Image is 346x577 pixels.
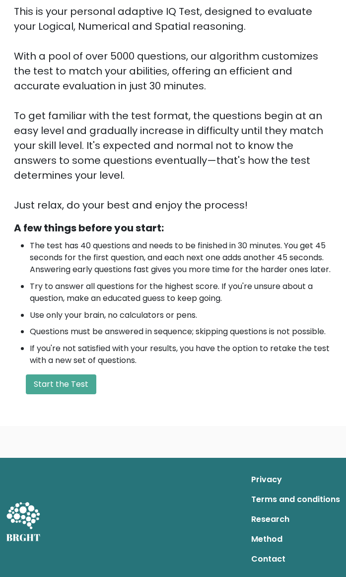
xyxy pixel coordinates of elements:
[251,549,340,569] a: Contact
[26,374,96,394] button: Start the Test
[251,490,340,509] a: Terms and conditions
[251,529,340,549] a: Method
[30,343,332,366] li: If you're not satisfied with your results, you have the option to retake the test with a new set ...
[30,326,332,338] li: Questions must be answered in sequence; skipping questions is not possible.
[251,509,340,529] a: Research
[30,281,332,304] li: Try to answer all questions for the highest score. If you're unsure about a question, make an edu...
[30,309,332,321] li: Use only your brain, no calculators or pens.
[30,240,332,276] li: The test has 40 questions and needs to be finished in 30 minutes. You get 45 seconds for the firs...
[251,470,340,490] a: Privacy
[14,220,332,235] div: A few things before you start:
[14,4,332,213] div: This is your personal adaptive IQ Test, designed to evaluate your Logical, Numerical and Spatial ...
